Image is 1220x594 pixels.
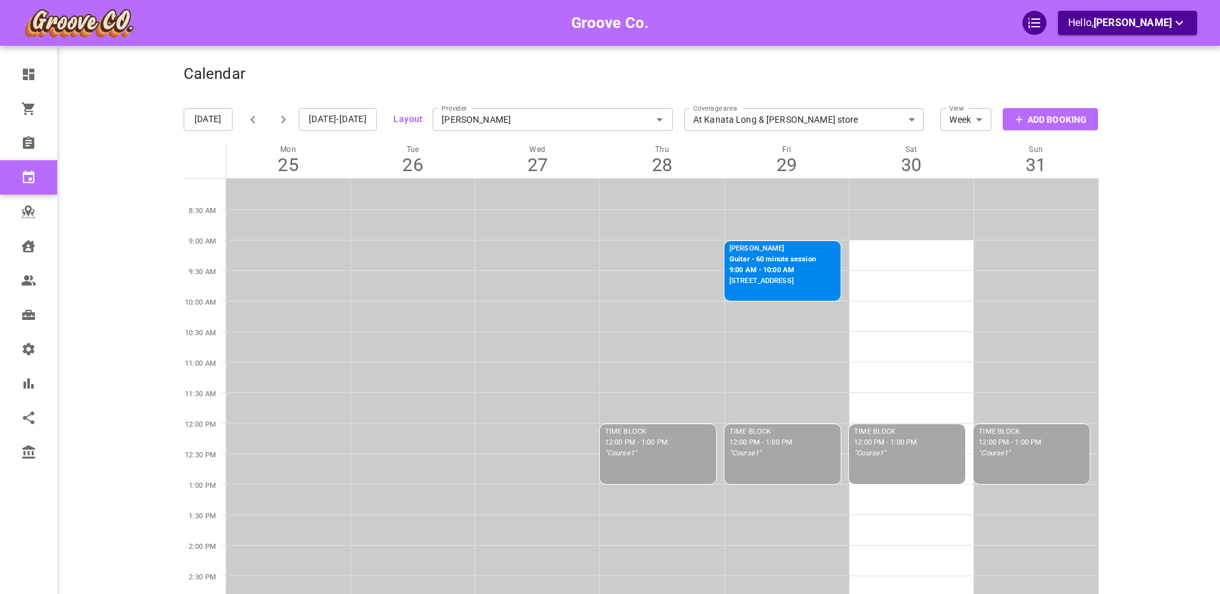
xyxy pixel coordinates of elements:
[185,451,217,459] span: 12:30 PM
[23,7,135,39] img: company-logo
[185,359,217,368] span: 11:00 AM
[600,145,724,154] p: Thu
[1068,15,1187,31] p: Hello,
[651,111,668,128] button: Open
[184,65,245,84] h4: Calendar
[729,427,792,459] p: TIME BLOCK 12:00 PM - 1:00 PM
[442,99,467,113] label: Provider
[189,542,217,551] span: 2:00 PM
[684,113,925,126] div: At Kanata Long & [PERSON_NAME] store
[189,573,217,581] span: 2:30 PM
[729,265,816,276] p: 9:00 AM - 10:00 AM
[185,329,217,337] span: 10:30 AM
[1022,11,1047,35] div: QuickStart Guide
[729,449,761,457] i: "Course1"
[189,237,217,245] span: 9:00 AM
[1058,11,1197,35] button: Hello,[PERSON_NAME]
[724,145,849,154] p: Fri
[1094,17,1172,29] span: [PERSON_NAME]
[299,108,377,131] button: [DATE]-[DATE]
[189,512,217,520] span: 1:30 PM
[185,390,217,398] span: 11:30 AM
[729,276,816,287] p: [STREET_ADDRESS]
[729,254,816,265] p: Guitar - 60 minute session
[605,427,668,459] p: TIME BLOCK 12:00 PM - 1:00 PM
[1003,108,1098,130] button: Add Booking
[979,449,1010,457] i: "Course1"
[351,145,475,154] p: Tue
[854,449,886,457] i: "Course1"
[693,99,737,113] label: Coverage area
[351,154,475,176] div: 26
[475,154,600,176] div: 27
[185,420,217,429] span: 12:00 PM
[729,244,816,254] p: [PERSON_NAME]
[571,11,649,35] h6: Groove Co.
[854,427,917,459] p: TIME BLOCK 12:00 PM - 1:00 PM
[605,449,637,457] i: "Course1"
[979,427,1041,459] p: TIME BLOCK 12:00 PM - 1:00 PM
[1027,113,1087,127] p: Add Booking
[849,154,973,176] div: 30
[226,145,351,154] p: Mon
[849,145,973,154] p: Sat
[724,154,849,176] div: 29
[189,481,217,490] span: 1:00 PM
[185,298,217,307] span: 10:00 AM
[189,268,217,276] span: 9:30 AM
[189,207,217,215] span: 8:30 AM
[973,154,1098,176] div: 31
[973,145,1098,154] p: Sun
[949,99,964,113] label: View
[226,154,351,176] div: 25
[393,111,423,127] button: Layout
[475,145,600,154] p: Wed
[940,113,991,126] div: Week
[600,154,724,176] div: 28
[184,108,233,131] button: [DATE]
